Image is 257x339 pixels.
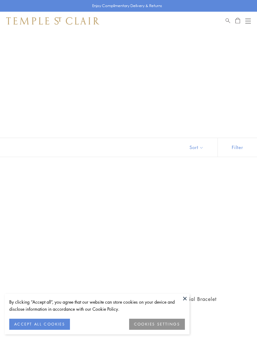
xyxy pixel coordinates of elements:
[218,138,257,157] button: Show filters
[92,3,162,9] p: Enjoy Complimentary Delivery & Returns
[176,138,218,157] button: Show sort by
[226,310,251,333] iframe: Gorgias live chat messenger
[9,319,70,330] button: ACCEPT ALL COOKIES
[7,172,125,290] a: 18K Apollo Coin Pendant
[6,17,99,25] img: Temple St. Clair
[129,319,185,330] button: COOKIES SETTINGS
[245,17,251,25] button: Open navigation
[132,172,250,290] a: 18K Sundial Bracelet
[165,296,217,302] a: 18K Sundial Bracelet
[235,17,240,25] a: Open Shopping Bag
[9,298,185,313] div: By clicking “Accept all”, you agree that our website can store cookies on your device and disclos...
[226,17,230,25] a: Search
